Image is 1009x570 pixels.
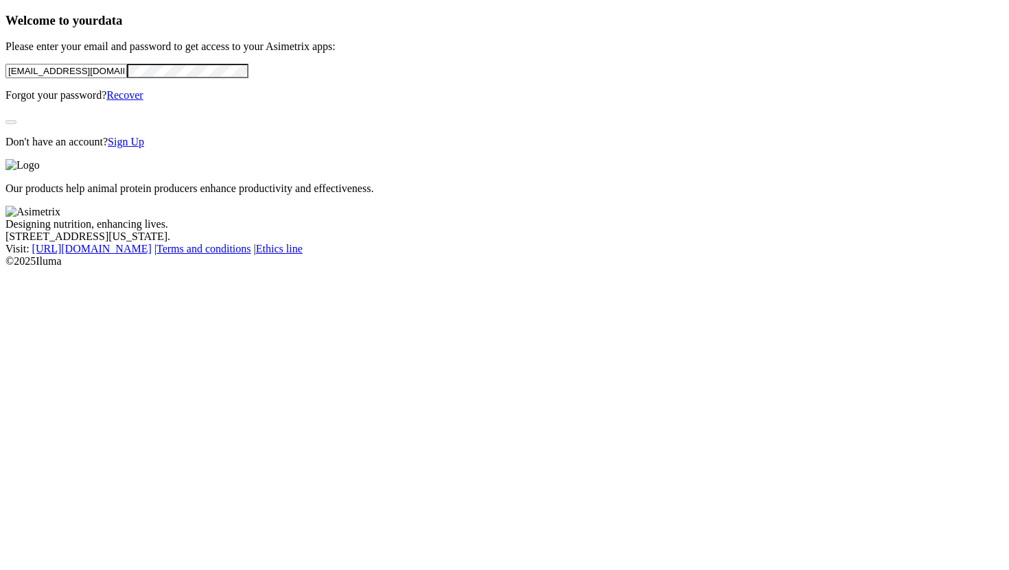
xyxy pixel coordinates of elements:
[5,13,1004,28] h3: Welcome to your
[5,218,1004,230] div: Designing nutrition, enhancing lives.
[5,230,1004,243] div: [STREET_ADDRESS][US_STATE].
[5,89,1004,102] p: Forgot your password?
[106,89,143,101] a: Recover
[256,243,303,254] a: Ethics line
[5,243,1004,255] div: Visit : | |
[5,159,40,171] img: Logo
[5,255,1004,268] div: © 2025 Iluma
[156,243,251,254] a: Terms and conditions
[108,136,144,147] a: Sign Up
[5,182,1004,195] p: Our products help animal protein producers enhance productivity and effectiveness.
[5,40,1004,53] p: Please enter your email and password to get access to your Asimetrix apps:
[5,206,60,218] img: Asimetrix
[5,64,127,78] input: Your email
[32,243,152,254] a: [URL][DOMAIN_NAME]
[98,13,122,27] span: data
[5,136,1004,148] p: Don't have an account?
